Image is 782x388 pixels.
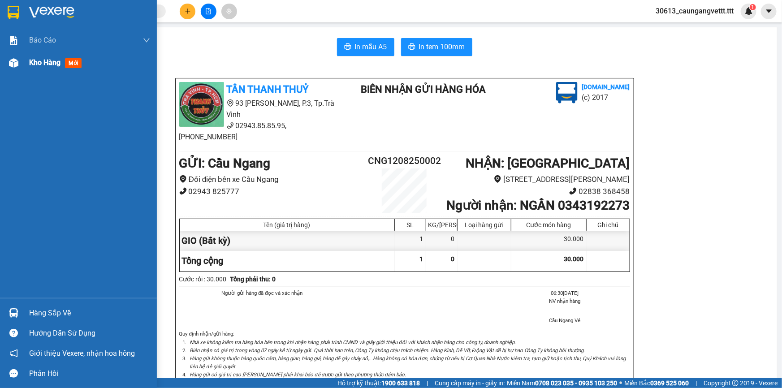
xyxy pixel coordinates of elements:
img: logo-vxr [8,6,19,19]
b: [DOMAIN_NAME] [582,83,630,91]
span: phone [227,122,234,129]
span: ⚪️ [619,381,622,385]
span: Nhận: [58,8,80,17]
div: Hàng sắp về [29,306,150,320]
i: Biên nhận có giá trị trong vòng 07 ngày kể từ ngày gửi. Quá thời hạn trên, Công Ty không chịu trá... [190,347,585,354]
span: mới [65,58,82,68]
span: environment [494,175,501,183]
strong: 0369 525 060 [650,379,689,387]
strong: 1900 633 818 [381,379,420,387]
div: [GEOGRAPHIC_DATA] [58,8,149,28]
b: Người nhận : NGÂN 0343192273 [446,198,630,213]
li: (c) 2017 [582,92,630,103]
span: 1 [751,4,754,10]
span: phone [569,187,577,195]
button: caret-down [761,4,777,19]
sup: 1 [750,4,756,10]
span: aim [226,8,232,14]
b: Tổng phải thu: 0 [230,276,276,283]
li: 02838 368458 [442,185,630,198]
li: 02943.85.85.95, [PHONE_NUMBER] [179,120,346,142]
h2: CNG1208250002 [367,154,442,168]
span: printer [408,43,415,52]
div: 30.000 [511,231,587,251]
span: 1 [420,255,423,263]
span: 30613_caungangvettt.ttt [648,5,741,17]
div: Cước món hàng [514,221,584,228]
span: Kho hàng [29,58,60,67]
img: warehouse-icon [9,308,18,318]
li: 06:30[DATE] [500,289,630,297]
div: 0343192273 [58,39,149,51]
span: 0 [451,255,455,263]
i: Hàng gửi có giá trị cao [PERSON_NAME] phải khai báo để được gửi theo phương thức đảm bảo. [190,371,406,378]
div: Cầu Ngang [8,8,52,29]
div: GIO (Bất kỳ) [180,231,395,251]
span: file-add [205,8,212,14]
div: Cước rồi : 30.000 [179,274,227,284]
span: printer [344,43,351,52]
span: notification [9,349,18,358]
i: Nhà xe không kiểm tra hàng hóa bên trong khi nhận hàng, phải trình CMND và giấy giới thiệu đối vớ... [190,339,516,345]
li: [STREET_ADDRESS][PERSON_NAME] [442,173,630,185]
li: 02943 825777 [179,185,367,198]
img: logo.jpg [179,82,224,127]
button: plus [180,4,195,19]
span: message [9,369,18,378]
span: plus [185,8,191,14]
img: icon-new-feature [745,7,753,15]
button: file-add [201,4,216,19]
span: question-circle [9,329,18,337]
li: NV nhận hàng [500,297,630,305]
span: environment [227,99,234,107]
div: Loại hàng gửi [460,221,509,228]
b: GỬI : Cầu Ngang [179,156,271,171]
span: Cung cấp máy in - giấy in: [435,378,505,388]
button: printerIn mẫu A5 [337,38,394,56]
div: Phản hồi [29,367,150,380]
span: environment [179,175,187,183]
i: Hàng gửi không thuộc hàng quốc cấm, hàng gian, hàng giả, hàng dễ gây cháy nổ,...Hàng không có hóa... [190,355,626,370]
span: 30.000 [564,255,584,263]
span: caret-down [765,7,773,15]
div: Ghi chú [589,221,627,228]
span: | [427,378,428,388]
img: solution-icon [9,36,18,45]
b: NHẬN : [GEOGRAPHIC_DATA] [466,156,630,171]
div: KG/[PERSON_NAME] [428,221,455,228]
span: down [143,37,150,44]
strong: 0708 023 035 - 0935 103 250 [535,379,617,387]
span: | [696,378,697,388]
div: 0 [426,231,458,251]
span: Hỗ trợ kỹ thuật: [337,378,420,388]
span: Báo cáo [29,34,56,46]
li: Cầu Ngang Vé [500,316,630,324]
span: phone [179,187,187,195]
div: NGÂN [58,28,149,39]
span: In tem 100mm [419,41,465,52]
div: SL [397,221,423,228]
b: TÂN THANH THUỶ [227,84,309,95]
span: Miền Bắc [624,378,689,388]
b: BIÊN NHẬN GỬI HÀNG HÓA [361,84,486,95]
li: 93 [PERSON_NAME], P.3, Tp.Trà Vinh [179,98,346,120]
div: 1 [395,231,426,251]
button: printerIn tem 100mm [401,38,472,56]
span: Gửi: [8,9,22,18]
img: warehouse-icon [9,58,18,68]
li: Người gửi hàng đã đọc và xác nhận [197,289,327,297]
span: Tổng cộng [182,255,224,266]
span: Giới thiệu Vexere, nhận hoa hồng [29,348,135,359]
span: In mẫu A5 [355,41,387,52]
span: copyright [732,380,739,386]
span: CR : [7,57,21,67]
button: aim [221,4,237,19]
div: Tên (giá trị hàng) [182,221,392,228]
img: logo.jpg [556,82,578,103]
div: 30.000 [7,56,53,67]
div: Hướng dẫn sử dụng [29,327,150,340]
li: Đối điện bến xe Cầu Ngang [179,173,367,185]
span: Miền Nam [507,378,617,388]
